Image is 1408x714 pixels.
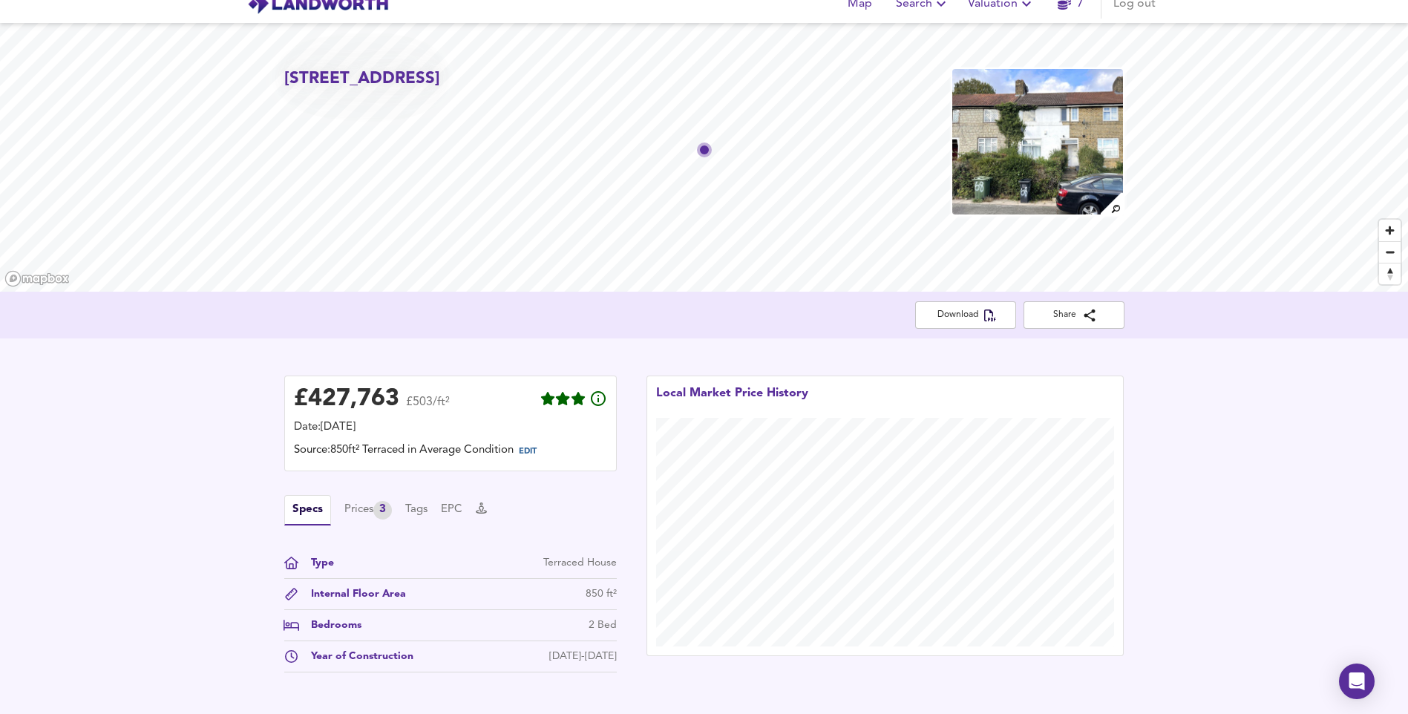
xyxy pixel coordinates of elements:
[284,68,440,91] h2: [STREET_ADDRESS]
[656,385,808,418] div: Local Market Price History
[589,618,617,633] div: 2 Bed
[294,388,399,410] div: £ 427,763
[1339,664,1375,699] div: Open Intercom Messenger
[299,586,406,602] div: Internal Floor Area
[543,555,617,571] div: Terraced House
[4,270,70,287] a: Mapbox homepage
[1379,263,1401,284] button: Reset bearing to north
[927,307,1004,323] span: Download
[519,448,537,456] span: EDIT
[299,555,334,571] div: Type
[586,586,617,602] div: 850 ft²
[1035,307,1113,323] span: Share
[441,502,462,518] button: EPC
[1379,220,1401,241] button: Zoom in
[299,618,361,633] div: Bedrooms
[951,68,1124,216] img: property
[299,649,413,664] div: Year of Construction
[1379,241,1401,263] button: Zoom out
[1098,191,1124,217] img: search
[294,419,607,436] div: Date: [DATE]
[1379,242,1401,263] span: Zoom out
[284,495,331,525] button: Specs
[344,501,392,520] div: Prices
[915,301,1016,329] button: Download
[406,396,450,418] span: £503/ft²
[373,501,392,520] div: 3
[1024,301,1124,329] button: Share
[344,501,392,520] button: Prices3
[549,649,617,664] div: [DATE]-[DATE]
[405,502,428,518] button: Tags
[1379,263,1401,284] span: Reset bearing to north
[294,442,607,462] div: Source: 850ft² Terraced in Average Condition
